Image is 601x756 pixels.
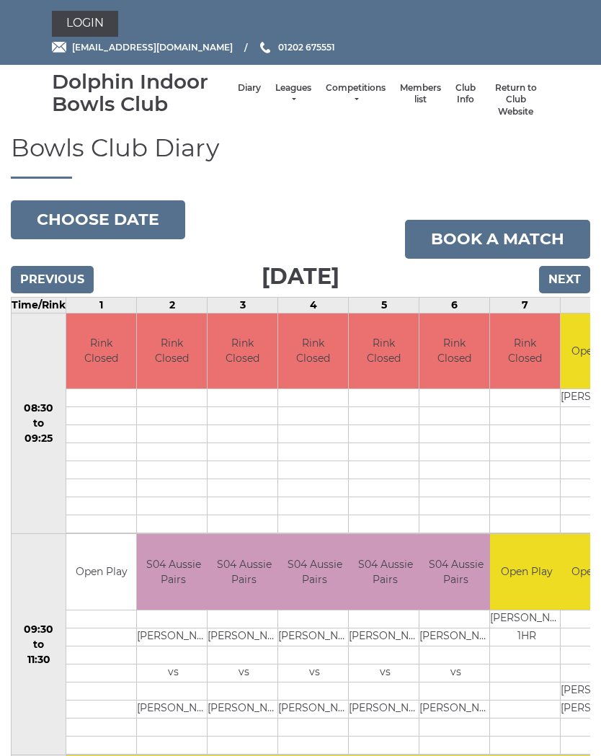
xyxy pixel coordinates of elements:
td: 1 [66,297,137,313]
img: Email [52,42,66,53]
td: [PERSON_NAME] [208,628,280,646]
td: [PERSON_NAME] [278,628,351,646]
td: S04 Aussie Pairs [349,534,422,610]
td: Rink Closed [137,313,207,389]
td: vs [419,664,492,682]
a: Club Info [455,82,476,106]
td: Rink Closed [208,313,277,389]
td: [PERSON_NAME] [490,610,563,628]
td: Rink Closed [419,313,489,389]
td: 5 [349,297,419,313]
td: 4 [278,297,349,313]
td: [PERSON_NAME] [137,628,210,646]
td: S04 Aussie Pairs [137,534,210,610]
td: vs [349,664,422,682]
td: Rink Closed [490,313,560,389]
a: Competitions [326,82,386,106]
td: Rink Closed [66,313,136,389]
input: Previous [11,266,94,293]
td: 2 [137,297,208,313]
a: Return to Club Website [490,82,542,118]
td: Rink Closed [278,313,348,389]
td: Rink Closed [349,313,419,389]
td: [PERSON_NAME] [349,628,422,646]
td: Open Play [66,534,136,610]
a: Email [EMAIL_ADDRESS][DOMAIN_NAME] [52,40,233,54]
td: [PERSON_NAME] [137,700,210,718]
input: Next [539,266,590,293]
td: Time/Rink [12,297,66,313]
a: Diary [238,82,261,94]
a: Book a match [405,220,590,259]
h1: Bowls Club Diary [11,135,590,178]
td: vs [208,664,280,682]
td: [PERSON_NAME] [208,700,280,718]
div: Dolphin Indoor Bowls Club [52,71,231,115]
a: Members list [400,82,441,106]
button: Choose date [11,200,185,239]
td: [PERSON_NAME] [419,700,492,718]
a: Phone us 01202 675551 [258,40,335,54]
td: Open Play [490,534,563,610]
a: Leagues [275,82,311,106]
span: [EMAIL_ADDRESS][DOMAIN_NAME] [72,42,233,53]
td: S04 Aussie Pairs [278,534,351,610]
td: [PERSON_NAME] [278,700,351,718]
td: 7 [490,297,561,313]
td: 08:30 to 09:25 [12,313,66,534]
td: 09:30 to 11:30 [12,534,66,755]
td: 3 [208,297,278,313]
td: vs [137,664,210,682]
td: 1HR [490,628,563,646]
td: S04 Aussie Pairs [419,534,492,610]
td: [PERSON_NAME] [349,700,422,718]
td: vs [278,664,351,682]
td: [PERSON_NAME] [419,628,492,646]
span: 01202 675551 [278,42,335,53]
a: Login [52,11,118,37]
td: S04 Aussie Pairs [208,534,280,610]
td: 6 [419,297,490,313]
img: Phone us [260,42,270,53]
